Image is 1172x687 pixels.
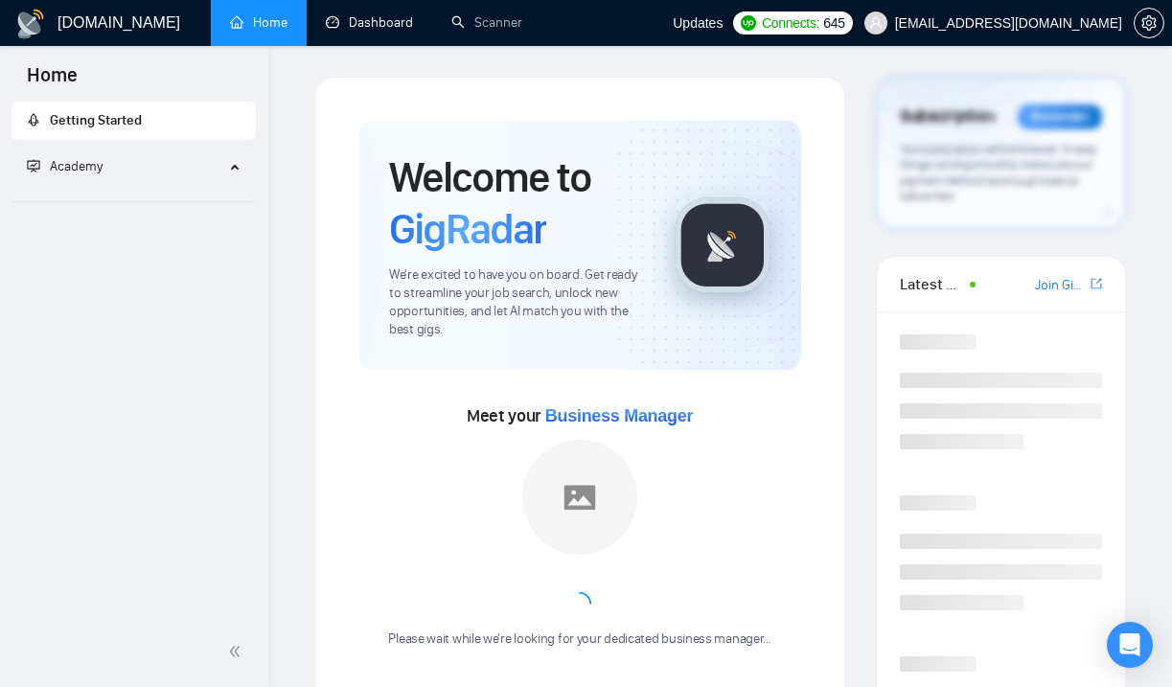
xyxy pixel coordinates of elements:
[377,630,782,649] div: Please wait while we're looking for your dedicated business manager...
[1107,622,1153,668] div: Open Intercom Messenger
[467,405,693,426] span: Meet your
[228,642,247,661] span: double-left
[675,197,770,293] img: gigradar-logo.png
[11,61,93,102] span: Home
[1134,8,1164,38] button: setting
[389,203,546,255] span: GigRadar
[1134,15,1164,31] a: setting
[326,14,413,31] a: dashboardDashboard
[451,14,522,31] a: searchScanner
[50,158,103,174] span: Academy
[869,16,883,30] span: user
[27,113,40,126] span: rocket
[900,142,1096,204] span: Your subscription will be renewed. To keep things running smoothly, make sure your payment method...
[11,194,256,206] li: Academy Homepage
[27,159,40,172] span: fund-projection-screen
[762,12,819,34] span: Connects:
[1091,275,1102,293] a: export
[15,9,46,39] img: logo
[741,15,756,31] img: upwork-logo.png
[823,12,844,34] span: 645
[900,272,964,296] span: Latest Posts from the GigRadar Community
[545,406,693,425] span: Business Manager
[1035,275,1087,296] a: Join GigRadar Slack Community
[50,112,142,128] span: Getting Started
[1091,276,1102,291] span: export
[11,102,256,140] li: Getting Started
[389,151,644,255] h1: Welcome to
[230,14,287,31] a: homeHome
[27,158,103,174] span: Academy
[900,101,995,133] span: Subscription
[389,266,644,339] span: We're excited to have you on board. Get ready to streamline your job search, unlock new opportuni...
[673,15,723,31] span: Updates
[1135,15,1163,31] span: setting
[1018,104,1102,129] div: Reminder
[522,440,637,555] img: placeholder.png
[565,589,594,618] span: loading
